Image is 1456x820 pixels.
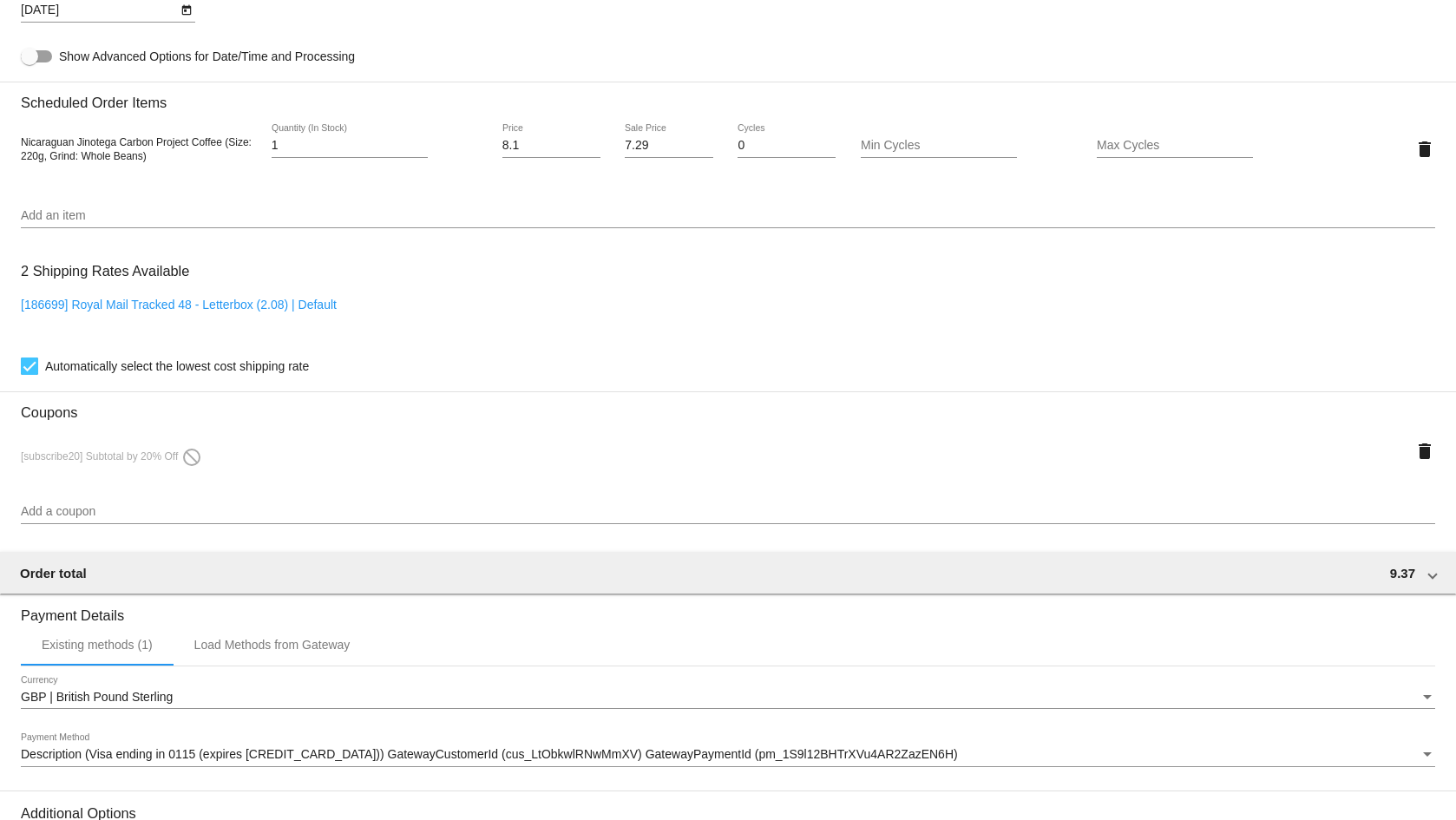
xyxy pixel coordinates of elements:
[21,209,1435,223] input: Add an item
[21,450,202,462] span: [subscribe20] Subtotal by 20% Off
[21,690,173,704] span: GBP | British Pound Sterling
[21,298,337,312] a: [186699] Royal Mail Tracked 48 - Letterbox (2.08) | Default
[1414,139,1435,160] mat-icon: delete
[21,82,1435,111] h3: Scheduled Order Items
[21,253,189,290] h3: 2 Shipping Rates Available
[21,747,958,761] span: Description (Visa ending in 0115 (expires [CREDIT_CARD_DATA])) GatewayCustomerId (cus_LtObkwlRNwM...
[21,136,252,162] span: Nicaraguan Jinotega Carbon Project Coffee (Size: 220g, Grind: Whole Beans)
[738,139,836,153] input: Cycles
[181,447,202,468] mat-icon: do_not_disturb
[21,3,177,17] input: Next Occurrence Date
[625,139,713,153] input: Sale Price
[861,139,1017,153] input: Min Cycles
[1414,441,1435,462] mat-icon: delete
[20,566,87,581] span: Order total
[21,391,1435,421] h3: Coupons
[272,139,428,153] input: Quantity (In Stock)
[1097,139,1253,153] input: Max Cycles
[42,638,153,652] div: Existing methods (1)
[21,748,1435,762] mat-select: Payment Method
[21,594,1435,624] h3: Payment Details
[1390,566,1415,581] span: 9.37
[59,48,355,65] span: Show Advanced Options for Date/Time and Processing
[21,691,1435,705] mat-select: Currency
[194,638,351,652] div: Load Methods from Gateway
[45,356,309,377] span: Automatically select the lowest cost shipping rate
[21,505,1435,519] input: Add a coupon
[502,139,600,153] input: Price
